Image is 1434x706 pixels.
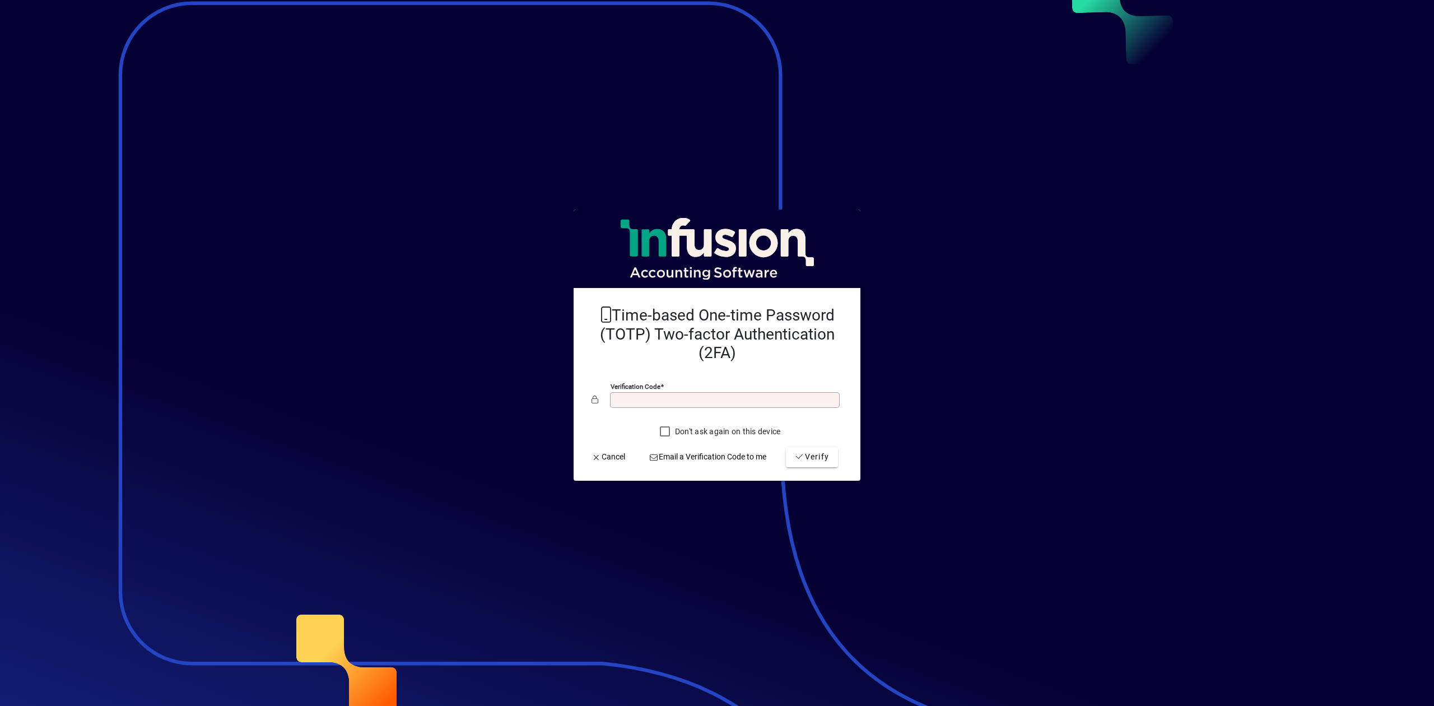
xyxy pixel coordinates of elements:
[649,451,767,463] span: Email a Verification Code to me
[645,447,771,467] button: Email a Verification Code to me
[795,451,829,463] span: Verify
[592,451,625,463] span: Cancel
[786,447,838,467] button: Verify
[673,426,781,437] label: Don't ask again on this device
[587,447,630,467] button: Cancel
[611,383,660,391] mat-label: Verification code
[592,306,842,363] h2: Time-based One-time Password (TOTP) Two-factor Authentication (2FA)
